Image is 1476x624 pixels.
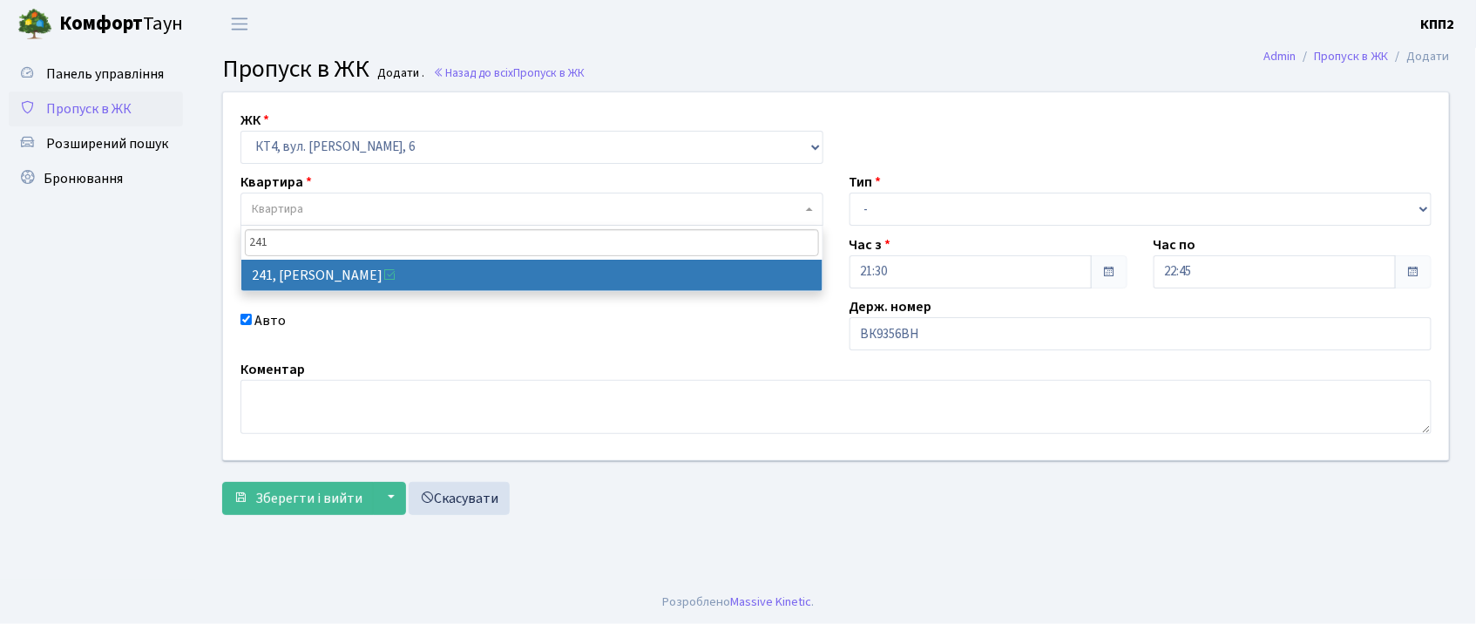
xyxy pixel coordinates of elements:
button: Зберегти і вийти [222,482,374,515]
a: Пропуск в ЖК [1315,47,1389,65]
a: Розширений пошук [9,126,183,161]
a: Massive Kinetic [730,593,811,611]
span: Бронювання [44,169,123,188]
span: Пропуск в ЖК [222,51,369,86]
img: logo.png [17,7,52,42]
div: Розроблено . [662,593,814,612]
li: Додати [1389,47,1450,66]
span: Квартира [252,200,303,218]
small: Додати . [375,66,425,81]
a: Admin [1264,47,1297,65]
b: Комфорт [59,10,143,37]
input: АА1234АА [850,317,1432,350]
span: Зберегти і вийти [255,489,362,508]
span: Розширений пошук [46,134,168,153]
span: Пропуск в ЖК [513,64,585,81]
li: 241, [PERSON_NAME] [241,260,823,291]
a: Панель управління [9,57,183,92]
label: Авто [254,310,286,331]
a: Пропуск в ЖК [9,92,183,126]
a: Скасувати [409,482,510,515]
span: Пропуск в ЖК [46,99,132,119]
label: Держ. номер [850,296,932,317]
label: Тип [850,172,882,193]
a: Назад до всіхПропуск в ЖК [433,64,585,81]
label: Квартира [240,172,312,193]
b: КПП2 [1421,15,1455,34]
a: Бронювання [9,161,183,196]
button: Переключити навігацію [218,10,261,38]
span: Панель управління [46,64,164,84]
span: Таун [59,10,183,39]
a: КПП2 [1421,14,1455,35]
label: Коментар [240,359,305,380]
label: Час по [1154,234,1196,255]
nav: breadcrumb [1238,38,1476,75]
label: ЖК [240,110,269,131]
label: Час з [850,234,891,255]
